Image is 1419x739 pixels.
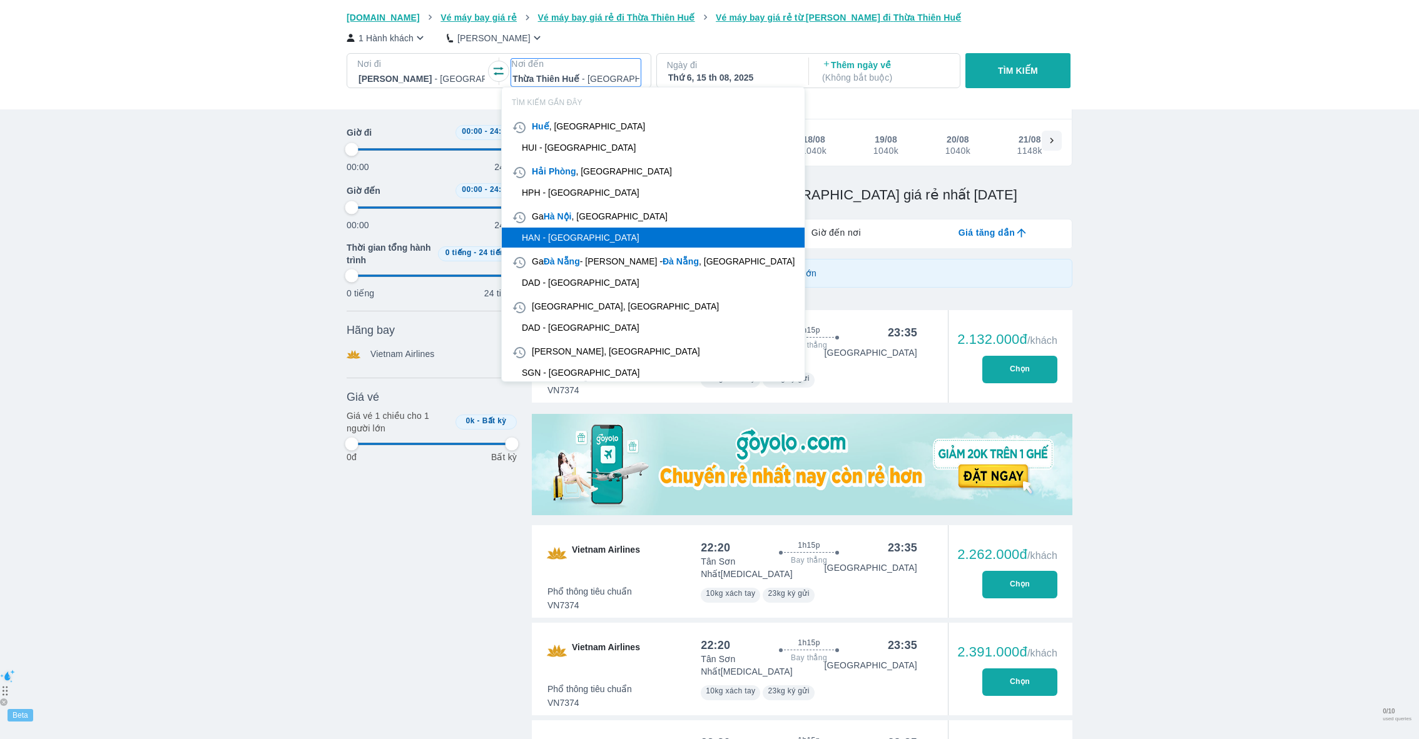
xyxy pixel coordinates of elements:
div: 1040k [945,146,970,156]
p: [GEOGRAPHIC_DATA] [825,561,917,574]
b: Hải [532,166,546,176]
span: Bất kỳ [482,416,507,425]
span: Vietnam Airlines [572,543,640,563]
div: lab API tabs example [601,219,1072,246]
img: VN [547,641,567,661]
p: Ngày đi [667,59,796,71]
div: 23:35 [888,325,917,340]
span: [DOMAIN_NAME] [347,13,420,23]
span: VN7374 [547,599,632,611]
div: [PERSON_NAME], [GEOGRAPHIC_DATA] [532,345,700,358]
p: TÌM KIẾM GẦN ĐÂY [502,98,805,108]
b: Đà [663,256,674,266]
div: HUI - [GEOGRAPHIC_DATA] [522,143,636,153]
div: DAD - [GEOGRAPHIC_DATA] [522,278,639,288]
p: 1 Hành khách [359,32,414,44]
span: Thời gian tổng hành trình [347,241,433,266]
div: 19/08 [875,133,897,146]
p: Tân Sơn Nhất [MEDICAL_DATA] [701,555,824,580]
span: Giá tăng dần [959,226,1015,239]
nav: breadcrumb [347,11,1072,24]
b: Phòng [549,166,576,176]
p: Thêm ngày về [822,59,949,84]
span: - [485,127,487,136]
div: 2.262.000đ [957,547,1057,562]
p: [PERSON_NAME] [457,32,531,44]
div: 18/08 [803,133,825,146]
span: 23kg ký gửi [768,686,809,695]
span: 10kg xách tay [706,686,755,695]
span: Vé máy bay giá rẻ từ [PERSON_NAME] đi Thừa Thiên Huế [716,13,961,23]
p: Nơi đi [357,58,486,70]
div: Ga , [GEOGRAPHIC_DATA] [532,210,668,223]
b: Huế [532,121,549,131]
img: VN [547,543,567,563]
b: Nẵng [676,256,699,266]
div: 1040k [873,146,898,156]
span: 0 tiếng [445,248,472,257]
p: 00:00 [347,219,369,231]
p: Bất kỳ [491,451,517,463]
span: 24:00 [490,185,511,194]
p: [GEOGRAPHIC_DATA] [825,346,917,359]
div: , [GEOGRAPHIC_DATA] [532,165,672,178]
p: 0 tiếng [347,287,374,299]
span: 24 tiếng [479,248,510,257]
span: Vé máy bay giá rẻ [440,13,517,23]
div: Ga - [PERSON_NAME] - , [GEOGRAPHIC_DATA] [532,255,795,268]
div: 23:35 [888,540,917,555]
span: - [477,416,480,425]
span: VN7374 [547,696,632,709]
div: DAD - [GEOGRAPHIC_DATA] [522,323,639,333]
p: ( Không bắt buộc ) [822,71,949,84]
div: Beta [8,709,33,721]
button: Chọn [982,356,1057,383]
span: Giờ đến nơi [811,226,861,239]
div: 22:20 [701,638,730,653]
button: [PERSON_NAME] [447,31,544,44]
b: Nội [557,211,571,221]
div: HAN - [GEOGRAPHIC_DATA] [522,233,639,243]
div: 2.391.000đ [957,645,1057,660]
span: 0k [466,416,475,425]
span: - [474,248,476,257]
span: Vé máy bay giá rẻ đi Thừa Thiên Huế [538,13,695,23]
p: Nơi đến [511,58,640,70]
div: 23:35 [888,638,917,653]
p: 24 tiếng [484,287,517,299]
div: SGN - [GEOGRAPHIC_DATA] [522,368,640,378]
span: Giá vé [347,390,379,405]
div: 1148k [1017,146,1042,156]
div: 21/08 [1019,133,1041,146]
span: 00:00 [462,127,482,136]
span: 1h15p [798,325,820,335]
div: 20/08 [947,133,969,146]
span: /khách [1027,335,1057,346]
span: 00:00 [462,185,482,194]
span: 24:00 [490,127,511,136]
button: TÌM KIẾM [965,53,1070,88]
div: HPH - [GEOGRAPHIC_DATA] [522,188,639,198]
div: [GEOGRAPHIC_DATA], [GEOGRAPHIC_DATA] [532,300,719,313]
div: 2.132.000đ [957,332,1057,347]
div: , [GEOGRAPHIC_DATA] [532,120,645,133]
span: Phổ thông tiêu chuẩn [547,585,632,598]
p: 0đ [347,451,357,463]
p: TÌM KIẾM [998,64,1038,77]
p: Giá vé 1 chiều cho 1 người lớn [347,410,450,435]
span: Hãng bay [347,323,395,338]
span: Phổ thông tiêu chuẩn [547,683,632,695]
b: Đà [544,256,555,266]
span: VN7374 [547,384,632,396]
span: 23kg ký gửi [768,589,809,598]
span: Vietnam Airlines [572,641,640,661]
p: 24:00 [494,219,517,231]
span: 1h15p [798,638,820,648]
b: Hà [544,211,555,221]
p: Tân Sơn Nhất [MEDICAL_DATA] [701,653,824,678]
div: 1040k [801,146,826,156]
img: media-0 [532,414,1072,515]
div: Thứ 6, 15 th 08, 2025 [668,71,795,84]
span: Giờ đi [347,126,372,139]
b: Nẵng [557,256,579,266]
